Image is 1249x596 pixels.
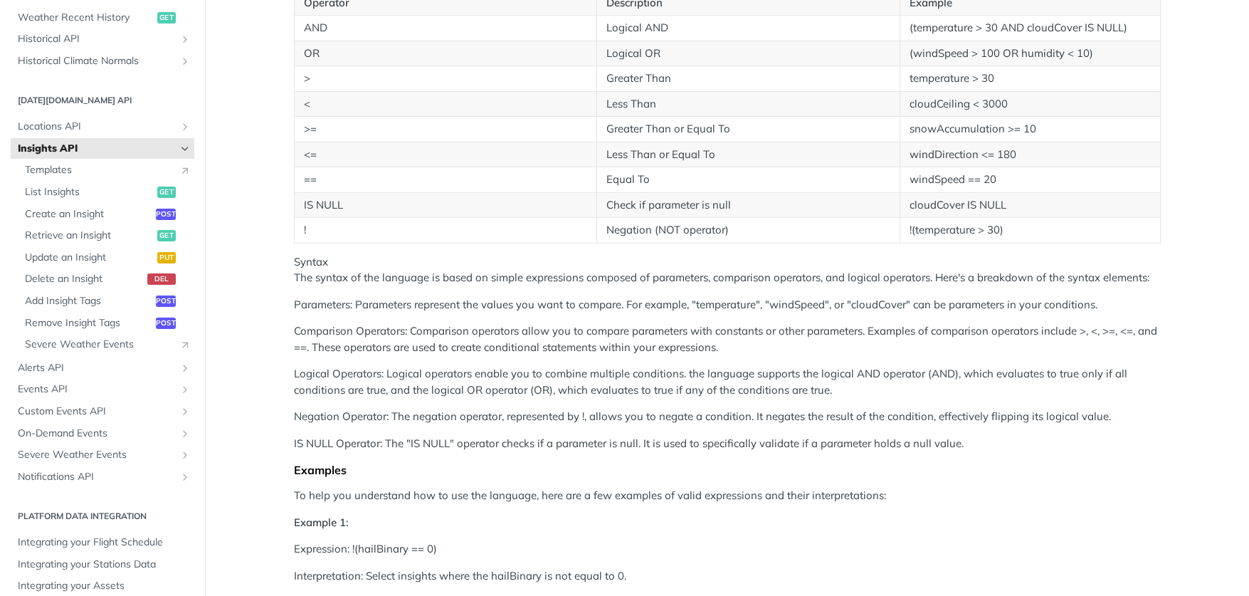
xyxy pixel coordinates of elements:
td: AND [294,16,597,41]
span: get [157,12,176,23]
span: Remove Insight Tags [25,316,152,330]
span: On-Demand Events [18,427,176,441]
a: Alerts APIShow subpages for Alerts API [11,357,194,379]
div: Examples [294,463,1161,477]
span: Notifications API [18,470,176,484]
button: Show subpages for Locations API [179,121,191,132]
span: Integrating your Assets [18,579,191,593]
h2: [DATE][DOMAIN_NAME] API [11,94,194,107]
span: Integrating your Stations Data [18,558,191,572]
td: (temperature > 30 AND cloudCover IS NULL) [900,16,1160,41]
a: Add Insight Tagspost [18,291,194,312]
a: Severe Weather EventsLink [18,334,194,355]
button: Show subpages for Historical Climate Normals [179,56,191,67]
td: windSpeed == 20 [900,167,1160,193]
td: Greater Than or Equal To [597,117,900,142]
span: post [156,296,176,307]
td: Check if parameter is null [597,192,900,218]
span: get [157,187,176,198]
a: TemplatesLink [18,160,194,181]
td: Greater Than [597,66,900,92]
span: Retrieve an Insight [25,229,154,243]
button: Show subpages for Alerts API [179,362,191,374]
span: Alerts API [18,361,176,375]
td: cloudCeiling < 3000 [900,91,1160,117]
span: Locations API [18,120,176,134]
span: post [156,209,176,220]
button: Show subpages for Events API [179,384,191,395]
button: Show subpages for On-Demand Events [179,428,191,439]
p: Negation Operator: The negation operator, represented by !, allows you to negate a condition. It ... [294,409,1161,425]
p: Syntax The syntax of the language is based on simple expressions composed of parameters, comparis... [294,254,1161,286]
span: Delete an Insight [25,272,144,286]
span: Add Insight Tags [25,294,152,308]
span: put [157,252,176,263]
i: Link [179,164,191,176]
a: Retrieve an Insightget [18,225,194,246]
a: Events APIShow subpages for Events API [11,379,194,400]
a: Create an Insightpost [18,204,194,225]
p: Comparison Operators: Comparison operators allow you to compare parameters with constants or othe... [294,323,1161,355]
span: Weather Recent History [18,11,154,25]
p: Logical Operators: Logical operators enable you to combine multiple conditions. the language supp... [294,366,1161,398]
td: temperature > 30 [900,66,1160,92]
td: > [294,66,597,92]
td: snowAccumulation >= 10 [900,117,1160,142]
td: Negation (NOT operator) [597,218,900,244]
span: List Insights [25,185,154,199]
i: Link [179,339,191,350]
span: Insights API [18,142,176,156]
a: Locations APIShow subpages for Locations API [11,116,194,137]
span: Update an Insight [25,251,154,265]
td: ! [294,218,597,244]
span: del [147,273,176,285]
p: IS NULL Operator: The "IS NULL" operator checks if a parameter is null. It is used to specificall... [294,436,1161,452]
td: < [294,91,597,117]
button: Hide subpages for Insights API [179,143,191,155]
span: get [157,230,176,241]
a: Weather Recent Historyget [11,7,194,28]
strong: Example 1: [294,516,349,529]
span: Severe Weather Events [18,448,176,462]
span: Integrating your Flight Schedule [18,535,191,550]
td: Equal To [597,167,900,193]
button: Show subpages for Historical API [179,33,191,45]
button: Show subpages for Custom Events API [179,406,191,417]
a: Remove Insight Tagspost [18,313,194,334]
td: Less Than or Equal To [597,142,900,167]
a: Severe Weather EventsShow subpages for Severe Weather Events [11,444,194,466]
td: >= [294,117,597,142]
span: Severe Weather Events [25,338,172,352]
td: <= [294,142,597,167]
p: To help you understand how to use the language, here are a few examples of valid expressions and ... [294,488,1161,504]
a: Integrating your Flight Schedule [11,532,194,553]
span: Create an Insight [25,207,152,221]
span: Events API [18,382,176,397]
h2: Platform DATA integration [11,510,194,523]
a: Historical APIShow subpages for Historical API [11,28,194,50]
span: Historical API [18,32,176,46]
a: Insights APIHide subpages for Insights API [11,138,194,160]
a: Historical Climate NormalsShow subpages for Historical Climate Normals [11,51,194,72]
a: Integrating your Stations Data [11,554,194,575]
td: !(temperature > 30) [900,218,1160,244]
a: Update an Insightput [18,247,194,268]
td: == [294,167,597,193]
a: Notifications APIShow subpages for Notifications API [11,466,194,488]
span: post [156,318,176,329]
a: List Insightsget [18,182,194,203]
td: Logical AND [597,16,900,41]
td: windDirection <= 180 [900,142,1160,167]
td: Logical OR [597,41,900,66]
span: Custom Events API [18,404,176,419]
td: OR [294,41,597,66]
td: IS NULL [294,192,597,218]
td: Less Than [597,91,900,117]
p: Expression: !(hailBinary == 0) [294,541,1161,558]
a: Delete an Insightdel [18,268,194,290]
span: Templates [25,163,172,177]
p: Parameters: Parameters represent the values you want to compare. For example, "temperature", "win... [294,297,1161,313]
p: Interpretation: Select insights where the hailBinary is not equal to 0. [294,568,1161,585]
td: (windSpeed > 100 OR humidity < 10) [900,41,1160,66]
button: Show subpages for Notifications API [179,471,191,483]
